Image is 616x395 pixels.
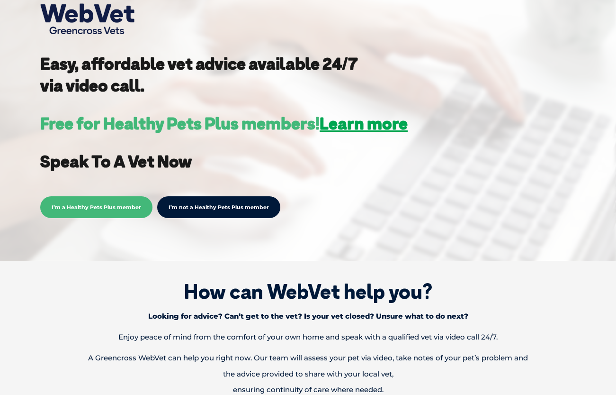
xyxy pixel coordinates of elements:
[14,280,602,303] h1: How can WebVet help you?
[40,202,152,211] a: I’m a Healthy Pets Plus member
[73,329,543,345] p: Enjoy peace of mind from the comfort of your own home and speak with a qualified vet via video ca...
[40,196,152,218] span: I’m a Healthy Pets Plus member
[320,113,408,134] a: Learn more
[157,196,280,218] a: I’m not a Healthy Pets Plus member
[73,308,543,324] p: Looking for advice? Can’t get to the vet? Is your vet closed? Unsure what to do next?
[40,151,192,172] strong: Speak To A Vet Now
[40,115,408,132] h3: Free for Healthy Pets Plus members!
[40,53,358,96] strong: Easy, affordable vet advice available 24/7 via video call.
